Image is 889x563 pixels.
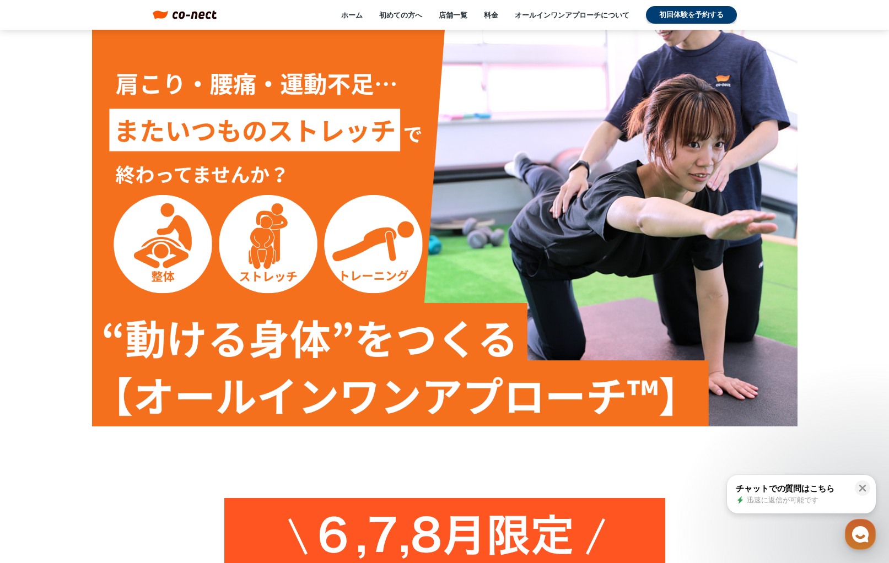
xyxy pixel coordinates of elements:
a: 初めての方へ [379,10,422,20]
a: 料金 [484,10,498,20]
a: オールインワンアプローチについて [515,10,629,20]
a: 店舗一覧 [439,10,467,20]
a: 初回体験を予約する [646,6,737,24]
a: ホーム [341,10,363,20]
